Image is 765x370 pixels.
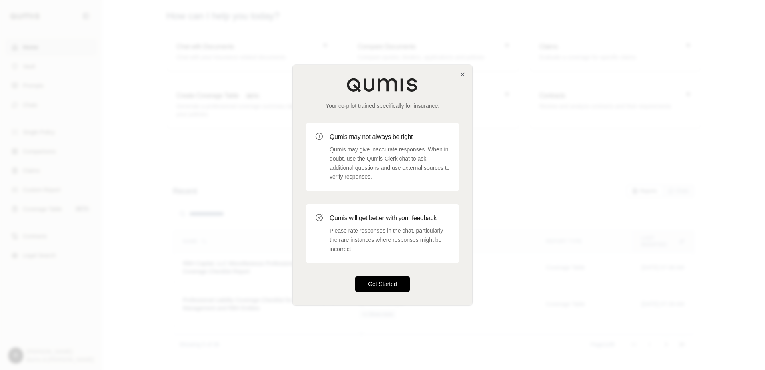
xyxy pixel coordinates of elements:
img: Qumis Logo [346,78,419,92]
p: Qumis may give inaccurate responses. When in doubt, use the Qumis Clerk chat to ask additional qu... [330,145,450,181]
h3: Qumis will get better with your feedback [330,213,450,223]
button: Get Started [355,276,410,292]
h3: Qumis may not always be right [330,132,450,142]
p: Your co-pilot trained specifically for insurance. [306,102,459,110]
p: Please rate responses in the chat, particularly the rare instances where responses might be incor... [330,226,450,253]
